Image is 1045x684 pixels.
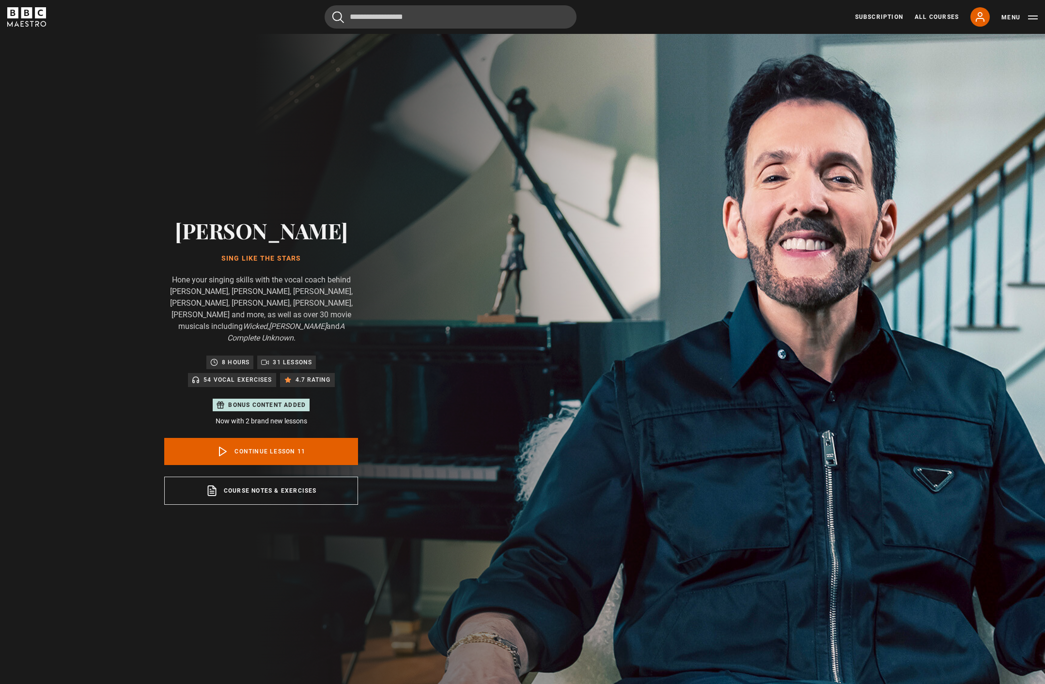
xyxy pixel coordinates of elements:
i: A Complete Unknown [227,322,344,342]
p: 4.7 rating [296,375,331,385]
a: Course notes & exercises [164,477,358,505]
p: 8 hours [222,358,250,367]
svg: BBC Maestro [7,7,46,27]
a: Continue lesson 11 [164,438,358,465]
button: Toggle navigation [1001,13,1038,22]
p: 31 lessons [273,358,312,367]
p: Bonus content added [228,401,306,409]
a: All Courses [915,13,959,21]
p: Hone your singing skills with the vocal coach behind [PERSON_NAME], [PERSON_NAME], [PERSON_NAME],... [164,274,358,344]
h1: Sing Like the Stars [164,255,358,263]
h2: [PERSON_NAME] [164,218,358,243]
i: [PERSON_NAME] [269,322,327,331]
input: Search [325,5,577,29]
i: Wicked [243,322,267,331]
p: Now with 2 brand new lessons [164,416,358,426]
button: Submit the search query [332,11,344,23]
a: Subscription [855,13,903,21]
p: 54 Vocal Exercises [203,375,272,385]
